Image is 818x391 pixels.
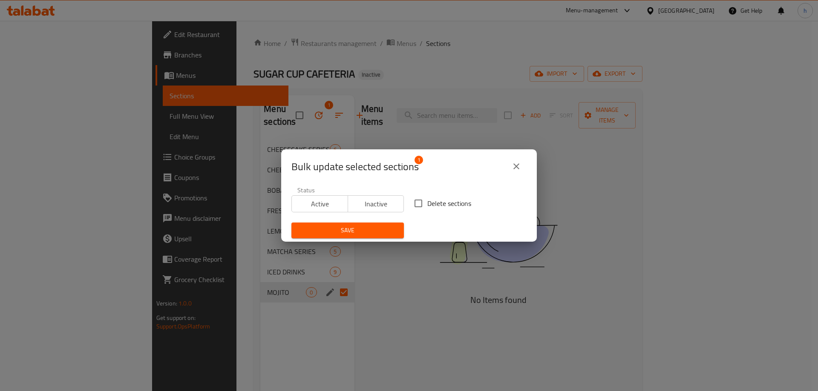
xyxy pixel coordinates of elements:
span: Delete sections [427,198,471,208]
span: Inactive [351,198,401,210]
span: Selected section count [291,160,419,174]
span: Save [298,225,397,236]
button: Save [291,223,404,238]
button: close [506,156,527,177]
span: 1 [415,156,423,164]
span: Active [295,198,345,210]
button: Inactive [348,195,404,212]
button: Active [291,195,348,212]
